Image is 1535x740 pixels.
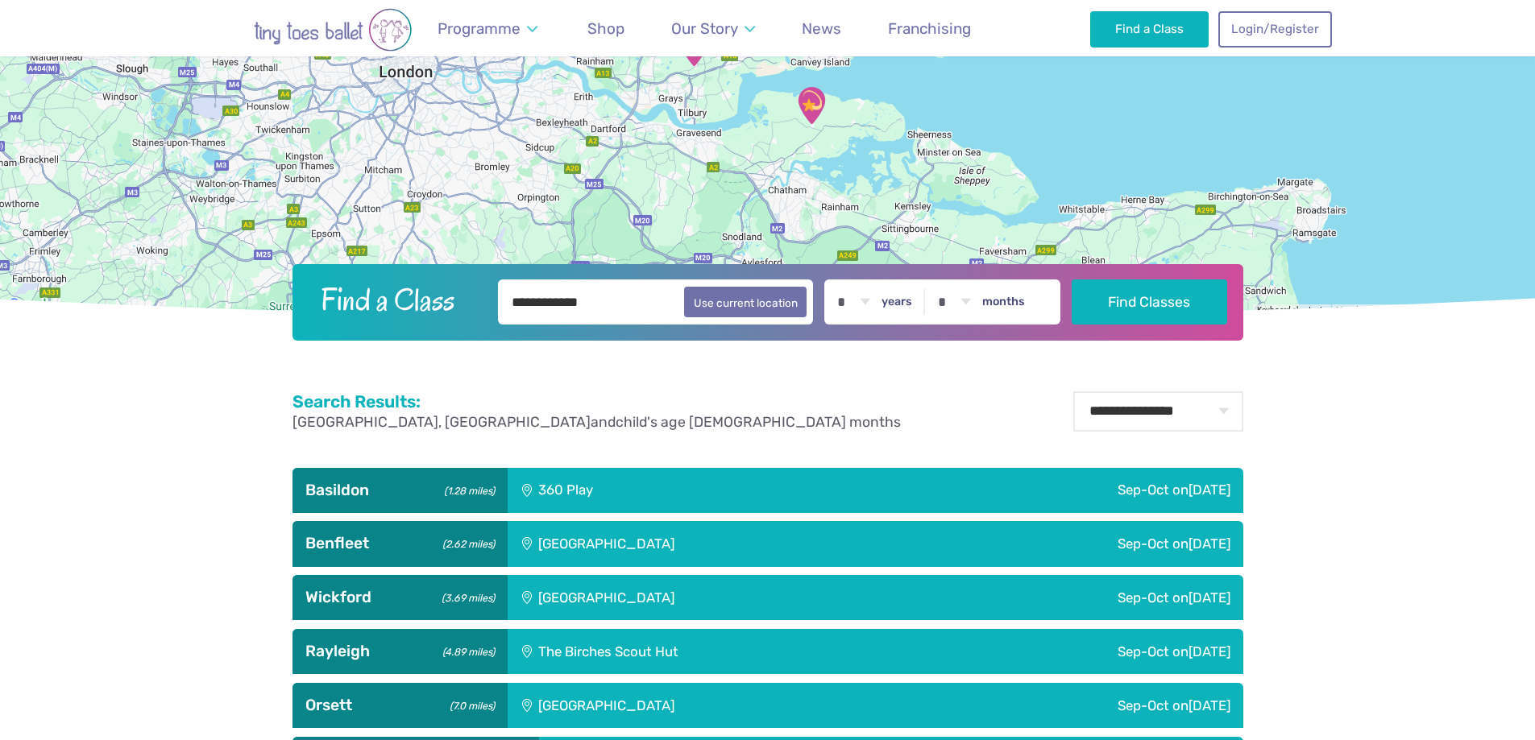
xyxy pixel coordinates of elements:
[436,588,494,605] small: (3.69 miles)
[292,391,901,412] h2: Search Results:
[881,10,979,48] a: Franchising
[791,85,832,126] div: High halstow village hall
[508,629,927,674] div: The Birches Scout Hut
[814,468,1243,513] div: Sep-Oct on
[305,534,495,553] h3: Benfleet
[587,19,624,38] span: Shop
[1189,643,1230,659] span: [DATE]
[882,295,912,309] label: years
[508,521,923,566] div: [GEOGRAPHIC_DATA]
[794,10,849,48] a: News
[4,295,57,316] a: Open this area in Google Maps (opens a new window)
[204,8,462,52] img: tiny toes ballet
[4,295,57,316] img: Google
[684,287,807,317] button: Use current location
[1189,589,1230,606] span: [DATE]
[888,19,971,38] span: Franchising
[305,481,495,500] h3: Basildon
[923,575,1243,620] div: Sep-Oct on
[305,588,495,607] h3: Wickford
[923,683,1243,728] div: Sep-Oct on
[1218,11,1331,47] a: Login/Register
[430,10,546,48] a: Programme
[308,279,487,320] h2: Find a Class
[438,19,521,38] span: Programme
[508,575,923,620] div: [GEOGRAPHIC_DATA]
[982,295,1025,309] label: months
[437,534,494,551] small: (2.62 miles)
[616,414,901,430] span: child's age [DEMOGRAPHIC_DATA] months
[292,412,901,432] p: and
[802,19,841,38] span: News
[305,642,495,661] h3: Rayleigh
[923,521,1243,566] div: Sep-Oct on
[437,642,494,659] small: (4.89 miles)
[305,696,495,715] h3: Orsett
[444,696,494,713] small: (7.0 miles)
[671,19,738,38] span: Our Story
[580,10,633,48] a: Shop
[292,414,591,430] span: [GEOGRAPHIC_DATA], [GEOGRAPHIC_DATA]
[508,683,923,728] div: [GEOGRAPHIC_DATA]
[438,481,494,498] small: (1.28 miles)
[1189,482,1230,498] span: [DATE]
[508,468,814,513] div: 360 Play
[927,629,1243,674] div: Sep-Oct on
[1189,535,1230,552] span: [DATE]
[663,10,762,48] a: Our Story
[1072,279,1227,325] button: Find Classes
[1189,697,1230,713] span: [DATE]
[1090,11,1209,47] a: Find a Class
